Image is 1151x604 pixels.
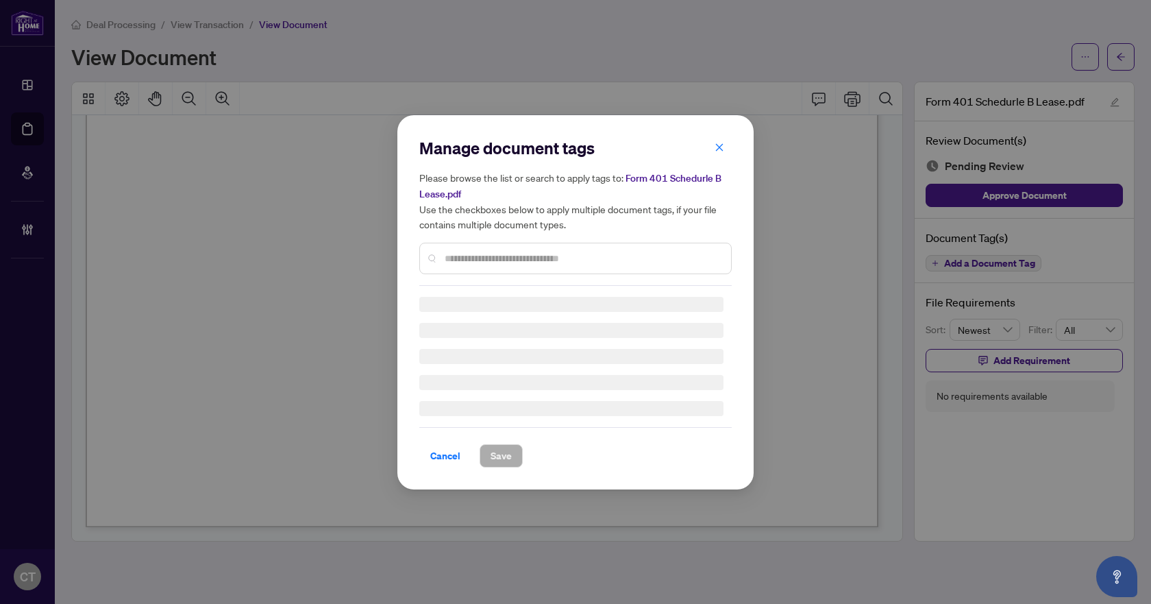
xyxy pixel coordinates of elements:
button: Save [480,444,523,468]
span: close [715,142,724,152]
button: Cancel [419,444,471,468]
h2: Manage document tags [419,137,732,159]
button: Open asap [1096,556,1137,597]
span: Cancel [430,445,460,467]
span: Form 401 Schedurle B Lease.pdf [419,172,721,200]
h5: Please browse the list or search to apply tags to: Use the checkboxes below to apply multiple doc... [419,170,732,232]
